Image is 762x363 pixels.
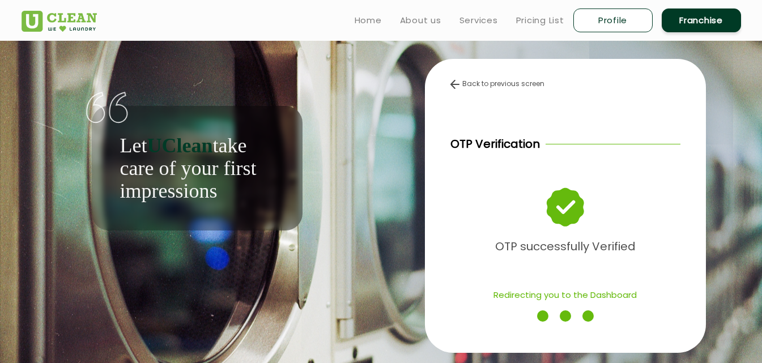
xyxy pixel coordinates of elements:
div: Back to previous screen [450,79,680,89]
a: Pricing List [516,14,564,27]
a: About us [400,14,441,27]
a: Home [355,14,382,27]
img: quote-img [86,92,129,123]
p: OTP Verification [450,135,540,152]
p: Let take care of your first impressions [120,134,274,202]
a: Franchise [662,8,741,32]
b: OTP successfully Verified [495,238,636,254]
b: UClean [147,134,212,157]
p: Redirecting you to the Dashboard [450,285,680,305]
a: Services [459,14,498,27]
img: back-arrow.svg [450,80,459,89]
a: Profile [573,8,653,32]
img: success [546,187,585,228]
img: UClean Laundry and Dry Cleaning [22,11,97,32]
